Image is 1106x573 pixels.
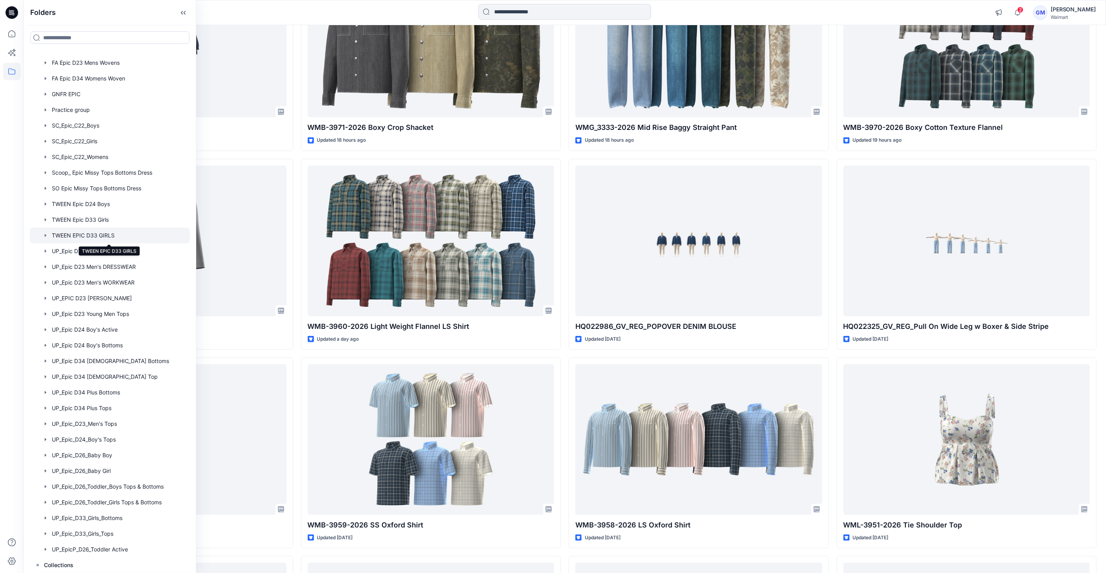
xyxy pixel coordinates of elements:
[843,122,1090,133] p: WMB-3970-2026 Boxy Cotton Texture Flannel
[843,364,1090,515] a: WML-3951-2026 Tie Shoulder Top
[308,520,555,531] p: WMB-3959-2026 SS Oxford Shirt
[575,166,822,316] a: HQ022986_GV_REG_POPOVER DENIM BLOUSE
[853,534,889,542] p: Updated [DATE]
[317,534,353,542] p: Updated [DATE]
[308,122,555,133] p: WMB-3971-2026 Boxy Crop Shacket
[585,335,621,343] p: Updated [DATE]
[575,364,822,515] a: WMB-3958-2026 LS Oxford Shirt
[1051,5,1096,14] div: [PERSON_NAME]
[575,122,822,133] p: WMG_3333-2026 Mid Rise Baggy Straight Pant
[585,534,621,542] p: Updated [DATE]
[44,560,73,570] p: Collections
[843,166,1090,316] a: HQ022325_GV_REG_Pull On Wide Leg w Boxer & Side Stripe
[308,364,555,515] a: WMB-3959-2026 SS Oxford Shirt
[1033,5,1048,20] div: GM
[843,520,1090,531] p: WML-3951-2026 Tie Shoulder Top
[1017,7,1024,13] span: 2
[853,136,902,144] p: Updated 19 hours ago
[1051,14,1096,20] div: Walmart
[575,321,822,332] p: HQ022986_GV_REG_POPOVER DENIM BLOUSE
[308,321,555,332] p: WMB-3960-2026 Light Weight Flannel LS Shirt
[317,136,366,144] p: Updated 18 hours ago
[853,335,889,343] p: Updated [DATE]
[575,520,822,531] p: WMB-3958-2026 LS Oxford Shirt
[843,321,1090,332] p: HQ022325_GV_REG_Pull On Wide Leg w Boxer & Side Stripe
[317,335,359,343] p: Updated a day ago
[308,166,555,316] a: WMB-3960-2026 Light Weight Flannel LS Shirt
[585,136,634,144] p: Updated 18 hours ago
